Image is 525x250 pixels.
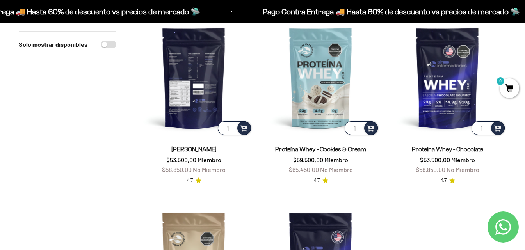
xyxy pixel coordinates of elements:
[496,76,505,86] mark: 0
[166,156,196,163] span: $53.500,00
[447,166,479,173] span: No Miembro
[440,176,447,185] span: 4.7
[275,146,366,152] a: Proteína Whey - Cookies & Cream
[440,176,455,185] a: 4.74.7 de 5.0 estrellas
[289,166,319,173] span: $65.450,00
[187,176,193,185] span: 4.7
[500,85,519,93] a: 0
[193,166,226,173] span: No Miembro
[187,176,201,185] a: 4.74.7 de 5.0 estrellas
[261,5,518,18] p: Pago Contra Entrega 🚚 Hasta 60% de descuento vs precios de mercado 🛸
[293,156,323,163] span: $59.500,00
[324,156,348,163] span: Miembro
[313,176,328,185] a: 4.74.7 de 5.0 estrellas
[162,166,192,173] span: $58.850,00
[320,166,353,173] span: No Miembro
[198,156,221,163] span: Miembro
[19,39,87,50] label: Solo mostrar disponibles
[135,19,253,137] img: Proteína Whey - Vainilla
[420,156,450,163] span: $53.500,00
[451,156,475,163] span: Miembro
[412,146,483,152] a: Proteína Whey - Chocolate
[313,176,320,185] span: 4.7
[171,146,217,152] a: [PERSON_NAME]
[416,166,445,173] span: $58.850,00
